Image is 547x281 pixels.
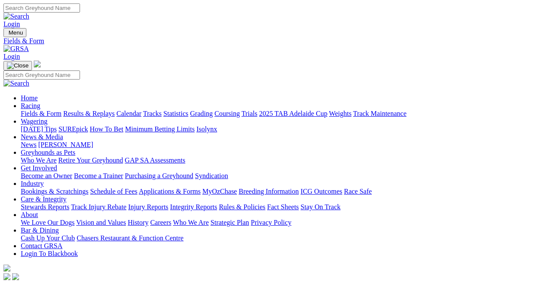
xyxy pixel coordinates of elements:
[251,219,291,226] a: Privacy Policy
[34,61,41,67] img: logo-grsa-white.png
[259,110,327,117] a: 2025 TAB Adelaide Cup
[202,188,237,195] a: MyOzChase
[125,172,193,179] a: Purchasing a Greyhound
[63,110,115,117] a: Results & Replays
[241,110,257,117] a: Trials
[21,118,48,125] a: Wagering
[71,203,126,211] a: Track Injury Rebate
[21,133,63,140] a: News & Media
[3,61,32,70] button: Toggle navigation
[170,203,217,211] a: Integrity Reports
[58,125,88,133] a: SUREpick
[3,273,10,280] img: facebook.svg
[21,149,75,156] a: Greyhounds as Pets
[21,125,544,133] div: Wagering
[214,110,240,117] a: Coursing
[7,62,29,69] img: Close
[90,188,137,195] a: Schedule of Fees
[239,188,299,195] a: Breeding Information
[128,203,168,211] a: Injury Reports
[211,219,249,226] a: Strategic Plan
[21,110,61,117] a: Fields & Form
[21,94,38,102] a: Home
[219,203,266,211] a: Rules & Policies
[9,29,23,36] span: Menu
[21,203,544,211] div: Care & Integrity
[21,172,72,179] a: Become an Owner
[125,125,195,133] a: Minimum Betting Limits
[76,219,126,226] a: Vision and Values
[21,195,67,203] a: Care & Integrity
[21,234,544,242] div: Bar & Dining
[344,188,371,195] a: Race Safe
[3,265,10,271] img: logo-grsa-white.png
[329,110,352,117] a: Weights
[21,180,44,187] a: Industry
[128,219,148,226] a: History
[163,110,189,117] a: Statistics
[125,156,186,164] a: GAP SA Assessments
[267,203,299,211] a: Fact Sheets
[90,125,124,133] a: How To Bet
[21,156,544,164] div: Greyhounds as Pets
[21,125,57,133] a: [DATE] Tips
[21,141,36,148] a: News
[143,110,162,117] a: Tracks
[116,110,141,117] a: Calendar
[173,219,209,226] a: Who We Are
[21,219,74,226] a: We Love Our Dogs
[150,219,171,226] a: Careers
[190,110,213,117] a: Grading
[353,110,406,117] a: Track Maintenance
[3,13,29,20] img: Search
[58,156,123,164] a: Retire Your Greyhound
[139,188,201,195] a: Applications & Forms
[21,242,62,249] a: Contact GRSA
[3,3,80,13] input: Search
[301,188,342,195] a: ICG Outcomes
[21,172,544,180] div: Get Involved
[21,219,544,227] div: About
[3,45,29,53] img: GRSA
[3,53,20,60] a: Login
[77,234,183,242] a: Chasers Restaurant & Function Centre
[301,203,340,211] a: Stay On Track
[21,203,69,211] a: Stewards Reports
[195,172,228,179] a: Syndication
[21,110,544,118] div: Racing
[38,141,93,148] a: [PERSON_NAME]
[3,37,544,45] a: Fields & Form
[21,227,59,234] a: Bar & Dining
[21,102,40,109] a: Racing
[74,172,123,179] a: Become a Trainer
[21,234,75,242] a: Cash Up Your Club
[196,125,217,133] a: Isolynx
[21,164,57,172] a: Get Involved
[3,70,80,80] input: Search
[21,141,544,149] div: News & Media
[21,156,57,164] a: Who We Are
[21,188,544,195] div: Industry
[3,80,29,87] img: Search
[21,211,38,218] a: About
[21,250,78,257] a: Login To Blackbook
[3,20,20,28] a: Login
[21,188,88,195] a: Bookings & Scratchings
[12,273,19,280] img: twitter.svg
[3,28,26,37] button: Toggle navigation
